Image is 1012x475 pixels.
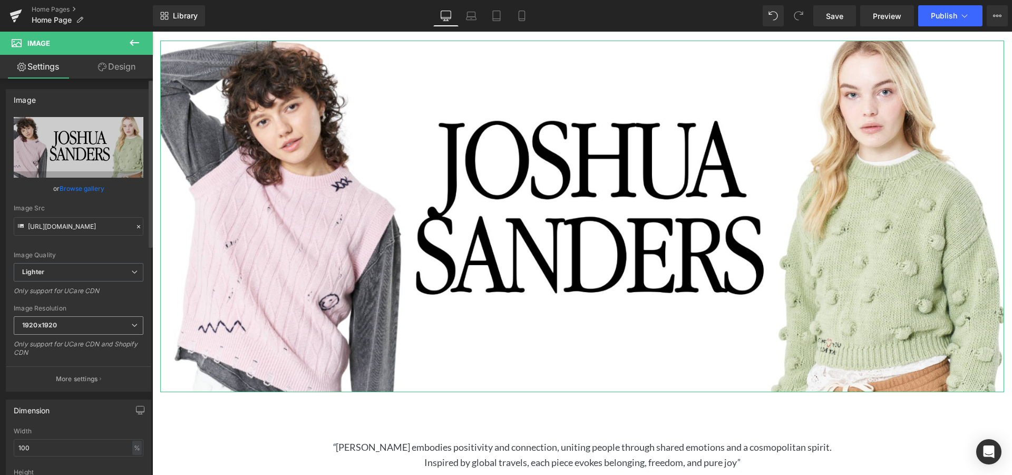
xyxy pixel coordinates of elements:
[14,205,143,212] div: Image Src
[180,410,183,421] i: “
[32,16,72,24] span: Home Page
[14,90,36,104] div: Image
[484,5,509,26] a: Tablet
[153,5,205,26] a: New Library
[6,366,151,391] button: More settings
[931,12,957,20] span: Publish
[14,400,50,415] div: Dimension
[976,439,1001,464] div: Open Intercom Messenger
[987,5,1008,26] button: More
[509,5,534,26] a: Mobile
[14,340,143,364] div: Only support for UCare CDN and Shopify CDN
[14,428,143,435] div: Width
[860,5,914,26] a: Preview
[56,374,98,384] p: More settings
[8,9,852,361] img: JOSHUA SANDERS FW25 fashion banner with models. Clothing made in italy
[79,55,155,79] a: Design
[14,305,143,312] div: Image Resolution
[585,425,588,437] i: ”
[22,321,57,329] b: 1920x1920
[27,39,50,47] span: Image
[788,5,809,26] button: Redo
[433,5,459,26] a: Desktop
[763,5,784,26] button: Undo
[873,11,901,22] span: Preview
[177,408,683,439] p: [PERSON_NAME] embodies positivity and connection, uniting people through shared emotions and a co...
[22,268,44,276] b: Lighter
[173,11,198,21] span: Library
[132,441,142,455] div: %
[32,5,153,14] a: Home Pages
[14,439,143,457] input: auto
[60,179,104,198] a: Browse gallery
[459,5,484,26] a: Laptop
[826,11,843,22] span: Save
[14,251,143,259] div: Image Quality
[14,183,143,194] div: or
[14,217,143,236] input: Link
[918,5,982,26] button: Publish
[14,287,143,302] div: Only support for UCare CDN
